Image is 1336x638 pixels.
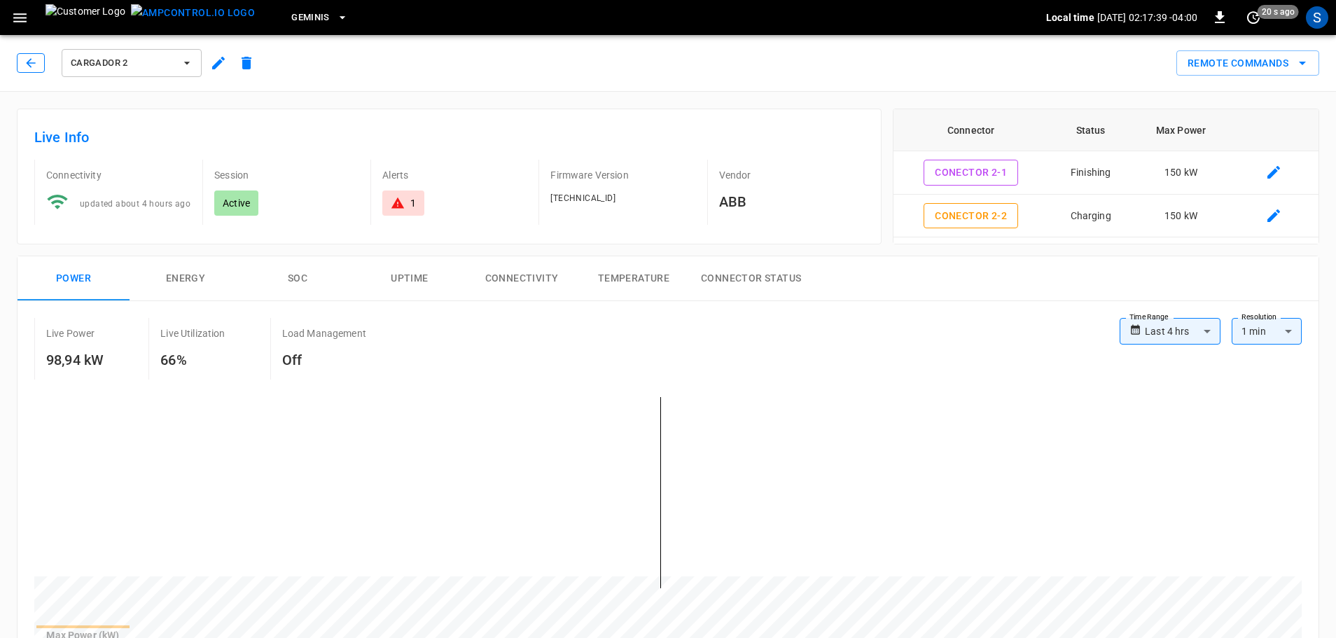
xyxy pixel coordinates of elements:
[410,196,416,210] div: 1
[1232,318,1302,345] div: 1 min
[1242,6,1265,29] button: set refresh interval
[71,55,174,71] span: Cargador 2
[131,4,255,22] img: ampcontrol.io logo
[690,256,812,301] button: Connector Status
[1133,109,1230,151] th: Max Power
[160,326,225,340] p: Live Utilization
[1306,6,1328,29] div: profile-icon
[550,168,695,182] p: Firmware Version
[1129,312,1169,323] label: Time Range
[893,109,1049,151] th: Connector
[46,168,191,182] p: Connectivity
[18,256,130,301] button: Power
[382,168,527,182] p: Alerts
[1133,195,1230,238] td: 150 kW
[291,10,330,26] span: Geminis
[34,126,864,148] h6: Live Info
[242,256,354,301] button: SOC
[80,199,190,209] span: updated about 4 hours ago
[1049,195,1133,238] td: Charging
[46,349,104,371] h6: 98,94 kW
[160,349,225,371] h6: 66%
[719,168,864,182] p: Vendor
[924,203,1018,229] button: Conector 2-2
[282,326,366,340] p: Load Management
[719,190,864,213] h6: ABB
[223,196,250,210] p: Active
[46,4,125,31] img: Customer Logo
[466,256,578,301] button: Connectivity
[550,193,615,203] span: [TECHNICAL_ID]
[354,256,466,301] button: Uptime
[1241,312,1276,323] label: Resolution
[1258,5,1299,19] span: 20 s ago
[1049,109,1133,151] th: Status
[893,109,1318,324] table: connector table
[214,168,359,182] p: Session
[1176,50,1319,76] div: remote commands options
[286,4,354,32] button: Geminis
[1176,50,1319,76] button: Remote Commands
[1049,151,1133,195] td: Finishing
[1145,318,1220,345] div: Last 4 hrs
[130,256,242,301] button: Energy
[282,349,366,371] h6: Off
[1133,237,1230,281] td: 150 kW
[924,160,1018,186] button: Conector 2-1
[1046,11,1094,25] p: Local time
[46,326,95,340] p: Live Power
[62,49,202,77] button: Cargador 2
[1049,237,1133,281] td: Faulted
[578,256,690,301] button: Temperature
[1133,151,1230,195] td: 150 kW
[1097,11,1197,25] p: [DATE] 02:17:39 -04:00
